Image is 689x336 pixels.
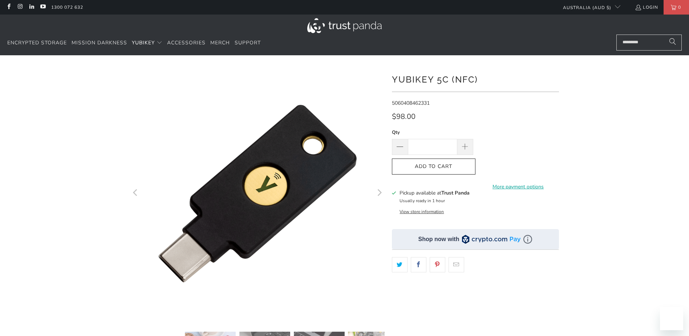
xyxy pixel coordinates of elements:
input: Search... [616,35,682,51]
button: Search [664,35,682,51]
nav: Translation missing: en.navigation.header.main_nav [7,35,261,52]
span: Accessories [167,39,206,46]
span: Mission Darkness [72,39,127,46]
a: Share this on Twitter [392,257,408,272]
span: 5060408462331 [392,100,430,107]
iframe: Button to launch messaging window [660,307,683,330]
span: Support [235,39,261,46]
a: Share this on Facebook [411,257,426,272]
span: Merch [210,39,230,46]
a: More payment options [478,183,559,191]
a: YubiKey 5C (NFC) - Trust Panda [130,66,385,321]
a: Email this to a friend [449,257,464,272]
span: YubiKey [132,39,155,46]
a: Support [235,35,261,52]
b: Trust Panda [441,189,470,196]
span: $98.00 [392,112,416,121]
label: Qty [392,128,473,136]
summary: YubiKey [132,35,162,52]
span: Add to Cart [400,164,468,170]
button: Next [373,66,385,321]
a: Trust Panda Australia on Facebook [5,4,12,10]
span: Encrypted Storage [7,39,67,46]
a: 1300 072 632 [51,3,83,11]
small: Usually ready in 1 hour [400,198,445,204]
a: Share this on Pinterest [430,257,445,272]
button: Add to Cart [392,159,475,175]
a: Login [635,3,658,11]
a: Encrypted Storage [7,35,67,52]
a: Mission Darkness [72,35,127,52]
h3: Pickup available at [400,189,470,197]
a: Trust Panda Australia on YouTube [40,4,46,10]
img: Trust Panda Australia [307,18,382,33]
a: Trust Panda Australia on Instagram [17,4,23,10]
a: Merch [210,35,230,52]
a: Trust Panda Australia on LinkedIn [28,4,35,10]
button: Previous [130,66,142,321]
div: Shop now with [418,235,459,243]
h1: YubiKey 5C (NFC) [392,72,559,86]
button: View store information [400,209,444,215]
a: Accessories [167,35,206,52]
